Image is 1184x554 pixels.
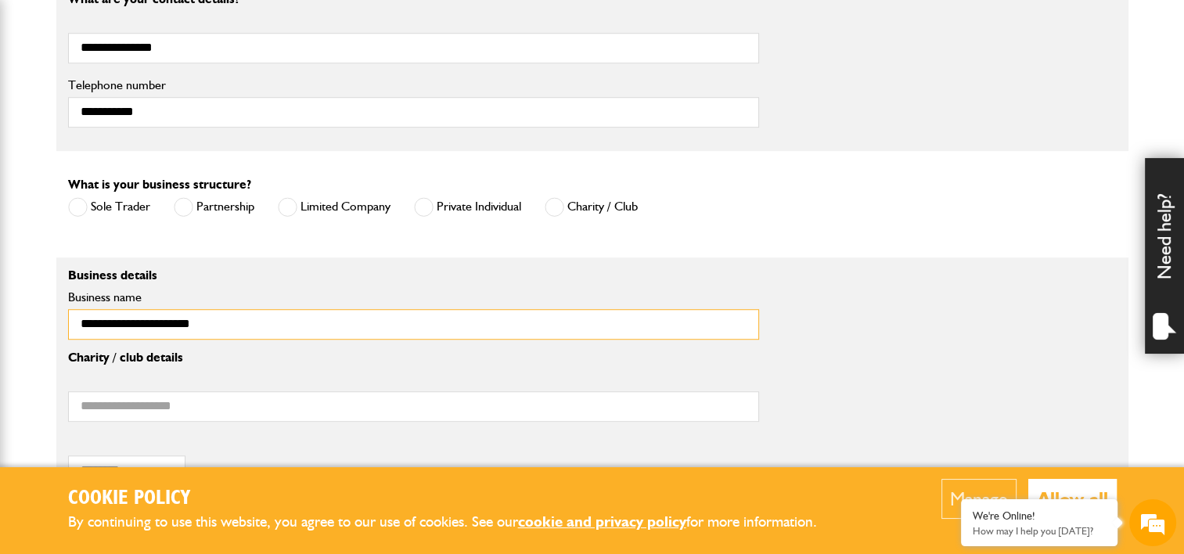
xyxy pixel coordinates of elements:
a: cookie and privacy policy [518,513,686,531]
label: Limited Company [278,197,390,217]
div: Chat with us now [81,88,263,108]
p: Business details [68,269,759,282]
label: Partnership [174,197,254,217]
div: We're Online! [973,509,1106,523]
textarea: Type your message and hit 'Enter' [20,283,286,421]
div: Need help? [1145,158,1184,354]
p: Charity / club details [68,351,759,364]
button: Allow all [1028,479,1117,519]
button: Manage [941,479,1017,519]
label: Telephone number [68,79,759,92]
p: By continuing to use this website, you agree to our use of cookies. See our for more information. [68,510,843,534]
div: Minimize live chat window [257,8,294,45]
h2: Cookie Policy [68,487,843,511]
label: Private Individual [414,197,521,217]
label: Business name [68,291,759,304]
label: What is your business structure? [68,178,251,191]
label: Charity / Club [545,197,638,217]
label: Sole Trader [68,197,150,217]
em: Start Chat [213,434,284,455]
input: Enter your email address [20,191,286,225]
input: Enter your phone number [20,237,286,272]
img: d_20077148190_company_1631870298795_20077148190 [27,87,66,109]
p: How may I help you today? [973,525,1106,537]
input: Enter your last name [20,145,286,179]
